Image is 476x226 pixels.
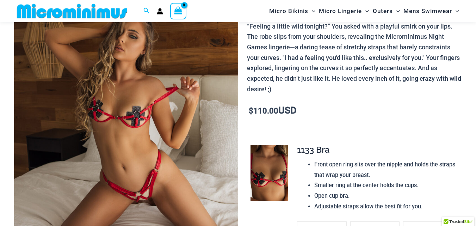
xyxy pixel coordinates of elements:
[371,2,402,20] a: OutersMenu ToggleMenu Toggle
[393,2,400,20] span: Menu Toggle
[170,3,186,19] a: View Shopping Cart, empty
[157,8,163,14] a: Account icon link
[314,180,456,191] li: Smaller ring at the center holds the cups.
[403,2,452,20] span: Mens Swimwear
[297,145,330,155] span: 1133 Bra
[143,7,150,16] a: Search icon link
[14,3,130,19] img: MM SHOP LOGO FLAT
[373,2,393,20] span: Outers
[402,2,461,20] a: Mens SwimwearMenu ToggleMenu Toggle
[251,145,288,201] img: Night Games Red 1133 Bralette
[249,106,253,115] span: $
[362,2,369,20] span: Menu Toggle
[247,21,462,94] p: “Feeling a little wild tonight?” You asked with a playful smirk on your lips. The robe slips from...
[317,2,371,20] a: Micro LingerieMenu ToggleMenu Toggle
[266,1,462,21] nav: Site Navigation
[308,2,315,20] span: Menu Toggle
[452,2,459,20] span: Menu Toggle
[247,105,462,116] p: USD
[267,2,317,20] a: Micro BikinisMenu ToggleMenu Toggle
[314,201,456,212] li: Adjustable straps allow the best fit for you.
[314,159,456,180] li: Front open ring sits over the nipple and holds the straps that wrap your breast.
[249,106,278,115] bdi: 110.00
[319,2,362,20] span: Micro Lingerie
[314,191,456,201] li: Open cup bra.
[269,2,308,20] span: Micro Bikinis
